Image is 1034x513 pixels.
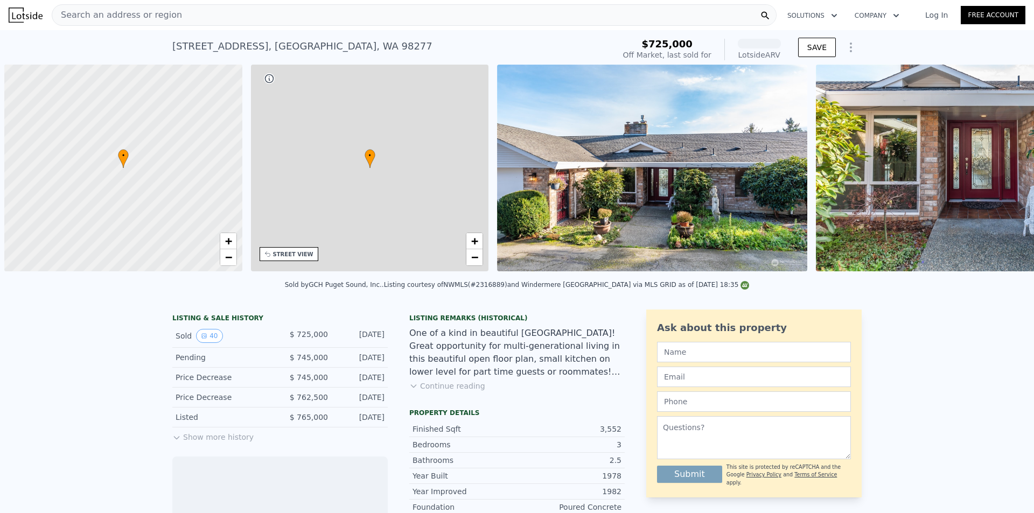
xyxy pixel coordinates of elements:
[172,314,388,325] div: LISTING & SALE HISTORY
[337,329,385,343] div: [DATE]
[290,373,328,382] span: $ 745,000
[365,149,375,168] div: •
[172,427,254,442] button: Show more history
[176,412,271,423] div: Listed
[290,393,328,402] span: $ 762,500
[413,470,517,481] div: Year Built
[409,381,485,391] button: Continue reading
[337,412,385,423] div: [DATE]
[176,329,271,343] div: Sold
[172,39,432,54] div: [STREET_ADDRESS] , [GEOGRAPHIC_DATA] , WA 98277
[290,353,328,362] span: $ 745,000
[779,6,846,25] button: Solutions
[413,486,517,497] div: Year Improved
[220,233,236,249] a: Zoom in
[471,250,478,264] span: −
[9,8,43,23] img: Lotside
[384,281,750,289] div: Listing courtesy of NWMLS (#2316889) and Windermere [GEOGRAPHIC_DATA] via MLS GRID as of [DATE] 1...
[176,352,271,363] div: Pending
[413,424,517,434] div: Finished Sqft
[517,502,621,512] div: Poured Concrete
[840,37,862,58] button: Show Options
[220,249,236,265] a: Zoom out
[657,320,851,335] div: Ask about this property
[466,249,483,265] a: Zoom out
[798,38,836,57] button: SAVE
[365,151,375,160] span: •
[176,372,271,383] div: Price Decrease
[657,466,722,483] button: Submit
[118,149,129,168] div: •
[409,327,625,378] div: One of a kind in beautiful [GEOGRAPHIC_DATA]! Great opportunity for multi-generational living in ...
[466,233,483,249] a: Zoom in
[517,455,621,466] div: 2.5
[118,151,129,160] span: •
[471,234,478,248] span: +
[740,281,749,290] img: NWMLS Logo
[225,234,232,248] span: +
[517,439,621,450] div: 3
[290,330,328,339] span: $ 725,000
[912,10,961,20] a: Log In
[273,250,313,258] div: STREET VIEW
[409,314,625,322] div: Listing Remarks (Historical)
[657,391,851,412] input: Phone
[337,392,385,403] div: [DATE]
[413,502,517,512] div: Foundation
[657,342,851,362] input: Name
[641,38,693,50] span: $725,000
[726,463,851,487] div: This site is protected by reCAPTCHA and the Google and apply.
[52,9,182,22] span: Search an address or region
[517,470,621,481] div: 1978
[196,329,222,343] button: View historical data
[413,455,517,466] div: Bathrooms
[413,439,517,450] div: Bedrooms
[337,352,385,363] div: [DATE]
[285,281,384,289] div: Sold by GCH Puget Sound, Inc. .
[290,413,328,421] span: $ 765,000
[657,367,851,387] input: Email
[623,50,711,60] div: Off Market, last sold for
[746,472,781,477] a: Privacy Policy
[497,65,807,271] img: Sale: 113396678 Parcel: 98768035
[176,392,271,403] div: Price Decrease
[409,409,625,417] div: Property details
[517,486,621,497] div: 1982
[337,372,385,383] div: [DATE]
[738,50,781,60] div: Lotside ARV
[517,424,621,434] div: 3,552
[225,250,232,264] span: −
[794,472,837,477] a: Terms of Service
[846,6,908,25] button: Company
[961,6,1025,24] a: Free Account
